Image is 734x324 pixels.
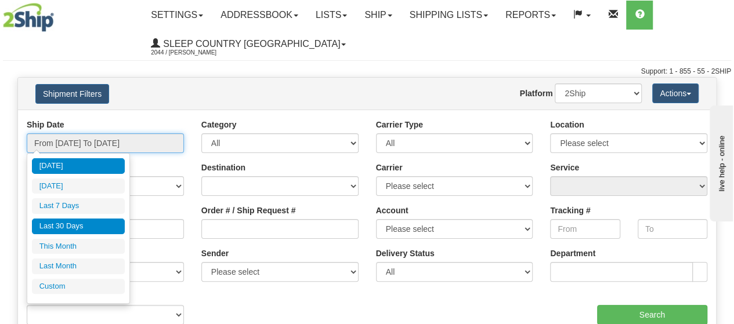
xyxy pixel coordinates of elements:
label: Destination [201,162,245,173]
a: Lists [307,1,356,30]
label: Delivery Status [376,247,435,259]
label: Tracking # [550,205,590,216]
label: Carrier [376,162,403,173]
img: logo2044.jpg [3,3,54,32]
li: [DATE] [32,158,125,174]
a: Shipping lists [401,1,497,30]
label: Carrier Type [376,119,423,130]
a: Addressbook [212,1,307,30]
a: Sleep Country [GEOGRAPHIC_DATA] 2044 / [PERSON_NAME] [142,30,355,59]
button: Actions [652,83,699,103]
button: Shipment Filters [35,84,109,104]
li: Custom [32,279,125,294]
div: live help - online [9,10,107,19]
li: Last 30 Days [32,219,125,234]
label: Location [550,119,584,130]
label: Order # / Ship Request # [201,205,296,216]
label: Account [376,205,408,216]
label: Service [550,162,579,173]
span: 2044 / [PERSON_NAME] [151,47,238,59]
div: Support: 1 - 855 - 55 - 2SHIP [3,67,731,77]
iframe: chat widget [707,103,733,221]
label: Category [201,119,237,130]
input: From [550,219,620,239]
li: This Month [32,239,125,254]
span: Sleep Country [GEOGRAPHIC_DATA] [160,39,340,49]
a: Ship [356,1,400,30]
a: Reports [497,1,565,30]
li: Last Month [32,259,125,274]
label: Sender [201,247,229,259]
label: Department [550,247,595,259]
a: Settings [142,1,212,30]
input: To [638,219,707,239]
li: Last 7 Days [32,198,125,214]
label: Ship Date [27,119,64,130]
li: [DATE] [32,179,125,194]
label: Platform [520,88,553,99]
